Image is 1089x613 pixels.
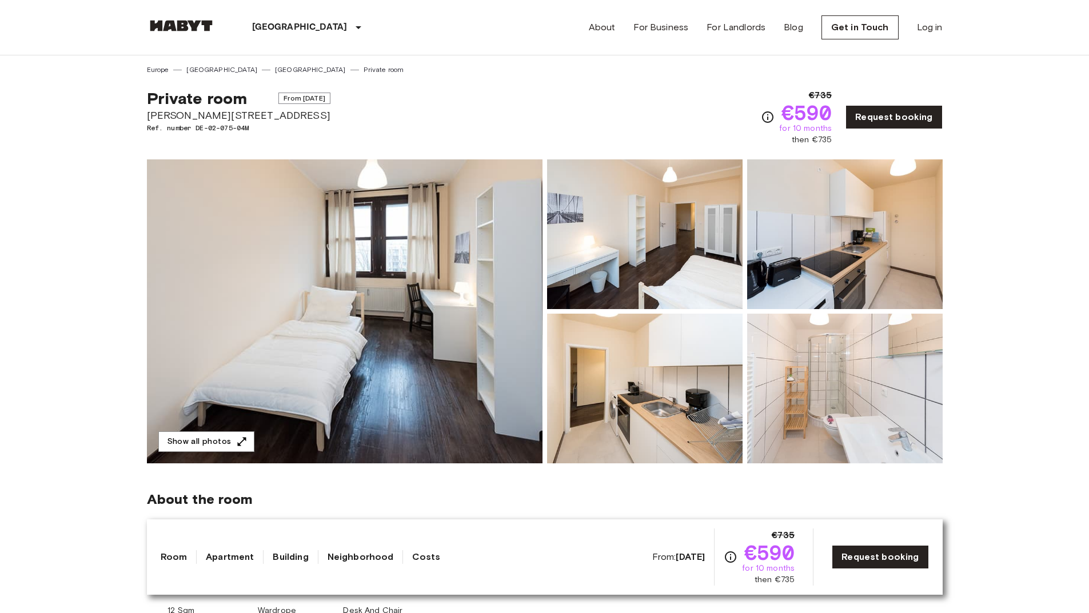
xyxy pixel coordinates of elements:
img: Picture of unit DE-02-075-04M [747,314,943,463]
a: Costs [412,550,440,564]
img: Habyt [147,20,216,31]
a: Neighborhood [328,550,394,564]
img: Picture of unit DE-02-075-04M [747,159,943,309]
a: Request booking [832,545,928,569]
svg: Check cost overview for full price breakdown. Please note that discounts apply to new joiners onl... [724,550,737,564]
p: [GEOGRAPHIC_DATA] [252,21,348,34]
b: [DATE] [676,551,705,562]
a: Request booking [845,105,942,129]
span: then €735 [755,574,795,586]
a: Europe [147,65,169,75]
span: for 10 months [742,563,795,574]
span: then €735 [792,134,832,146]
span: €590 [744,542,795,563]
span: Private room [147,89,248,108]
span: €735 [772,528,795,542]
img: Picture of unit DE-02-075-04M [547,159,743,309]
a: Blog [784,21,803,34]
span: Ref. number DE-02-075-04M [147,123,330,133]
a: [GEOGRAPHIC_DATA] [186,65,257,75]
a: For Business [633,21,688,34]
span: About the room [147,491,943,508]
img: Marketing picture of unit DE-02-075-04M [147,159,542,463]
a: Apartment [206,550,254,564]
span: €735 [809,89,832,102]
span: From: [652,551,705,563]
a: Log in [917,21,943,34]
a: Private room [364,65,404,75]
a: Get in Touch [821,15,899,39]
button: Show all photos [158,431,254,452]
span: for 10 months [779,123,832,134]
img: Picture of unit DE-02-075-04M [547,314,743,463]
svg: Check cost overview for full price breakdown. Please note that discounts apply to new joiners onl... [761,110,775,124]
a: Building [273,550,308,564]
a: Room [161,550,188,564]
span: From [DATE] [278,93,330,104]
span: €590 [781,102,832,123]
span: [PERSON_NAME][STREET_ADDRESS] [147,108,330,123]
a: For Landlords [707,21,765,34]
a: About [589,21,616,34]
a: [GEOGRAPHIC_DATA] [275,65,346,75]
